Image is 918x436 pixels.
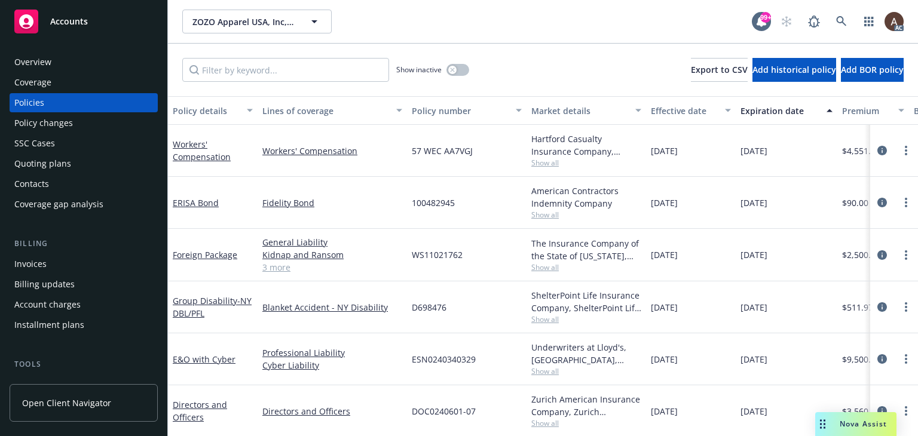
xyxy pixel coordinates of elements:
[842,105,891,117] div: Premium
[262,236,402,248] a: General Liability
[14,174,49,194] div: Contacts
[10,295,158,314] a: Account charges
[531,418,641,428] span: Show all
[875,143,889,158] a: circleInformation
[14,275,75,294] div: Billing updates
[842,145,880,157] span: $4,551.00
[10,174,158,194] a: Contacts
[531,289,641,314] div: ShelterPoint Life Insurance Company, ShelterPoint Life Insurance Company
[841,58,904,82] button: Add BOR policy
[740,301,767,314] span: [DATE]
[192,16,296,28] span: ZOZO Apparel USA, Inc, fka Start [DATE]
[899,195,913,210] a: more
[875,300,889,314] a: circleInformation
[173,105,240,117] div: Policy details
[531,105,628,117] div: Market details
[412,145,473,157] span: 57 WEC AA7VGJ
[885,12,904,31] img: photo
[899,352,913,366] a: more
[14,93,44,112] div: Policies
[840,419,887,429] span: Nova Assist
[899,143,913,158] a: more
[14,195,103,214] div: Coverage gap analysis
[50,17,88,26] span: Accounts
[857,10,881,33] a: Switch app
[837,96,909,125] button: Premium
[10,93,158,112] a: Policies
[651,196,678,209] span: [DATE]
[875,248,889,262] a: circleInformation
[815,412,896,436] button: Nova Assist
[262,145,402,157] a: Workers' Compensation
[775,10,798,33] a: Start snowing
[262,359,402,371] a: Cyber Liability
[10,238,158,250] div: Billing
[10,5,158,38] a: Accounts
[10,254,158,274] a: Invoices
[899,300,913,314] a: more
[651,145,678,157] span: [DATE]
[14,254,47,274] div: Invoices
[168,96,258,125] button: Policy details
[412,353,476,366] span: ESN0240340329
[842,248,880,261] span: $2,500.00
[173,197,219,208] a: ERISA Bond
[182,58,389,82] input: Filter by keyword...
[262,196,402,209] a: Fidelity Bond
[14,73,51,92] div: Coverage
[875,404,889,418] a: circleInformation
[173,295,252,319] a: Group Disability
[651,405,678,417] span: [DATE]
[752,58,836,82] button: Add historical policy
[531,262,641,272] span: Show all
[10,315,158,334] a: Installment plans
[10,134,158,153] a: SSC Cases
[10,73,158,92] a: Coverage
[396,65,442,75] span: Show inactive
[14,295,81,314] div: Account charges
[412,105,509,117] div: Policy number
[173,249,237,260] a: Foreign Package
[14,113,73,133] div: Policy changes
[752,64,836,75] span: Add historical policy
[262,301,402,314] a: Blanket Accident - NY Disability
[531,133,641,158] div: Hartford Casualty Insurance Company, Hartford Insurance Group
[412,248,463,261] span: WS11021762
[10,275,158,294] a: Billing updates
[531,237,641,262] div: The Insurance Company of the State of [US_STATE], AIG
[262,346,402,359] a: Professional Liability
[14,315,84,334] div: Installment plans
[182,10,332,33] button: ZOZO Apparel USA, Inc, fka Start [DATE]
[841,64,904,75] span: Add BOR policy
[531,366,641,376] span: Show all
[815,412,830,436] div: Drag to move
[760,12,771,23] div: 99+
[14,134,55,153] div: SSC Cases
[802,10,826,33] a: Report a Bug
[531,158,641,168] span: Show all
[262,405,402,417] a: Directors and Officers
[173,139,231,162] a: Workers' Compensation
[262,248,402,261] a: Kidnap and Ransom
[646,96,736,125] button: Effective date
[651,301,678,314] span: [DATE]
[740,405,767,417] span: [DATE]
[10,195,158,214] a: Coverage gap analysis
[842,405,880,417] span: $3,560.00
[691,64,748,75] span: Export to CSV
[10,154,158,173] a: Quoting plans
[736,96,837,125] button: Expiration date
[740,248,767,261] span: [DATE]
[412,301,446,314] span: D698476
[22,397,111,409] span: Open Client Navigator
[830,10,853,33] a: Search
[875,352,889,366] a: circleInformation
[875,195,889,210] a: circleInformation
[899,248,913,262] a: more
[407,96,527,125] button: Policy number
[651,248,678,261] span: [DATE]
[531,393,641,418] div: Zurich American Insurance Company, Zurich Insurance Group
[531,210,641,220] span: Show all
[740,105,819,117] div: Expiration date
[691,58,748,82] button: Export to CSV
